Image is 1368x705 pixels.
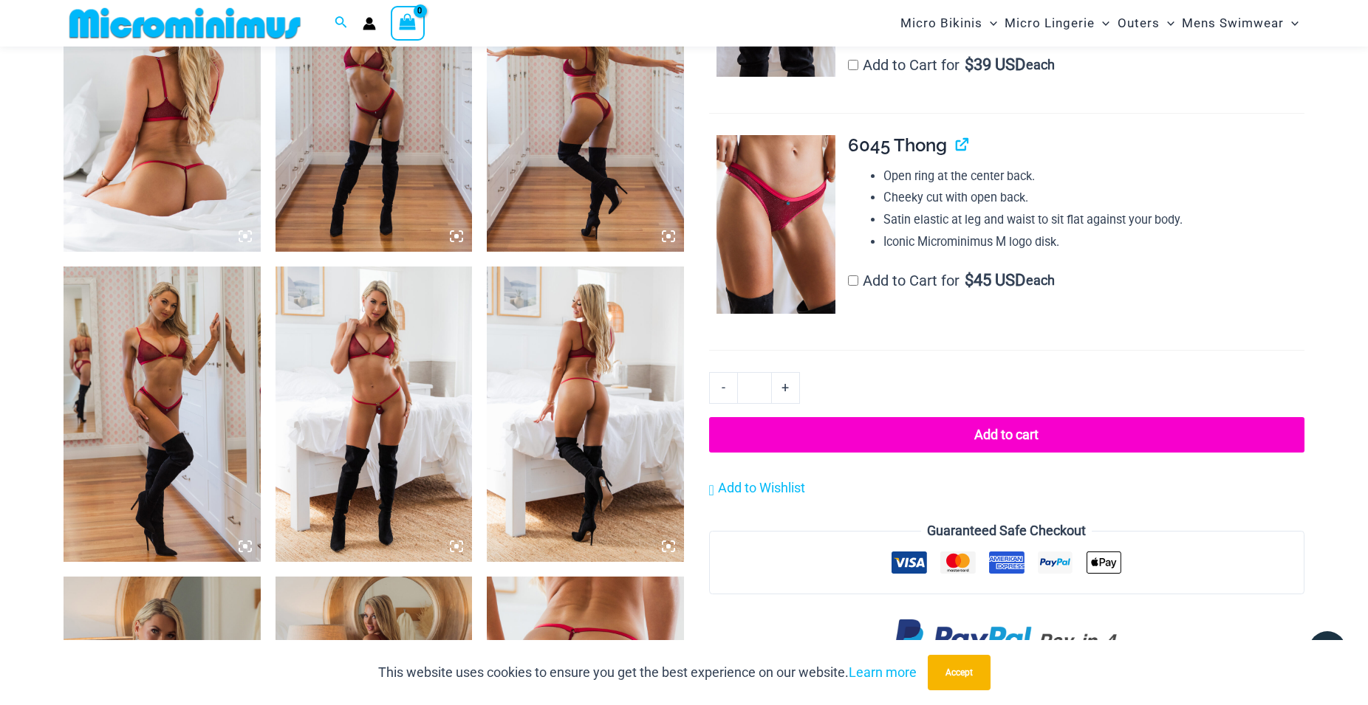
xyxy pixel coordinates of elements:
button: Accept [928,655,991,690]
a: Search icon link [335,14,348,32]
span: Micro Lingerie [1005,4,1095,42]
span: Menu Toggle [1284,4,1299,42]
span: each [1026,273,1055,288]
span: Add to Wishlist [718,480,805,495]
a: View Shopping Cart, empty [391,6,425,40]
span: Menu Toggle [1095,4,1109,42]
span: Mens Swimwear [1182,4,1284,42]
button: Add to cart [709,417,1304,453]
input: Add to Cart for$45 USD each [848,275,858,286]
a: Micro BikinisMenu ToggleMenu Toggle [897,4,1001,42]
legend: Guaranteed Safe Checkout [921,520,1092,542]
span: Menu Toggle [982,4,997,42]
span: 39 USD [965,58,1025,72]
label: Add to Cart for [848,272,1056,289]
img: MM SHOP LOGO FLAT [64,7,307,40]
nav: Site Navigation [895,2,1304,44]
input: Add to Cart for$39 USD each [848,60,858,70]
li: Cheeky cut with open back. [883,187,1304,209]
img: Guilty Pleasures Red 1045 Bra 689 Micro [487,266,684,562]
span: $ [965,55,974,74]
span: Menu Toggle [1160,4,1174,42]
span: each [1026,58,1055,72]
a: Account icon link [363,17,376,30]
img: Guilty Pleasures Red 1045 Bra 6045 Thong [64,266,261,562]
label: Add to Cart for [848,56,1056,74]
span: $ [965,271,974,289]
span: 45 USD [965,273,1025,288]
img: Guilty Pleasures Red 6045 Thong [717,135,835,314]
a: + [772,372,800,403]
a: Micro LingerieMenu ToggleMenu Toggle [1001,4,1113,42]
a: Add to Wishlist [709,477,805,499]
span: Micro Bikinis [900,4,982,42]
input: Product quantity [737,372,772,403]
span: 6045 Thong [848,134,947,156]
li: Satin elastic at leg and waist to sit flat against your body. [883,209,1304,231]
p: This website uses cookies to ensure you get the best experience on our website. [378,661,917,684]
a: - [709,372,737,403]
li: Iconic Microminimus M logo disk. [883,231,1304,253]
a: Learn more [849,664,917,680]
span: Outers [1118,4,1160,42]
img: Guilty Pleasures Red 1045 Bra 689 Micro [276,266,473,562]
li: Open ring at the center back. [883,165,1304,188]
a: Mens SwimwearMenu ToggleMenu Toggle [1178,4,1302,42]
a: OutersMenu ToggleMenu Toggle [1114,4,1178,42]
